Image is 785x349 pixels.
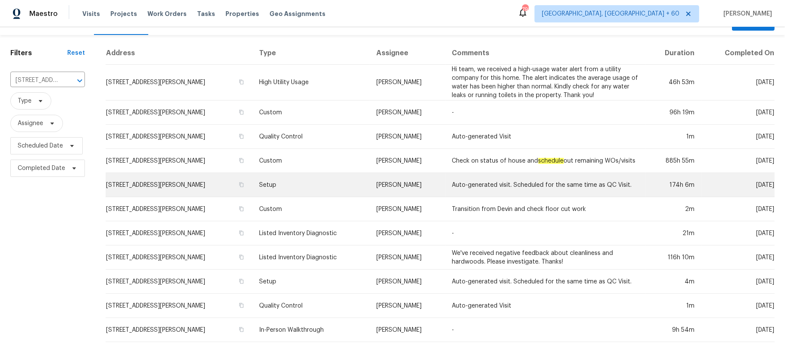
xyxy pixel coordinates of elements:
td: [DATE] [702,294,775,318]
span: Visits [82,9,100,18]
td: [DATE] [702,221,775,245]
td: [PERSON_NAME] [369,221,445,245]
td: Listed Inventory Diagnostic [252,221,369,245]
button: Copy Address [238,181,245,189]
td: [STREET_ADDRESS][PERSON_NAME] [106,221,252,245]
button: Open [74,75,86,87]
th: Duration [646,42,702,65]
td: [PERSON_NAME] [369,125,445,149]
em: schedule [538,158,564,164]
td: In-Person Walkthrough [252,318,369,342]
td: Auto-generated visit. Scheduled for the same time as QC Visit. [445,173,646,197]
td: - [445,318,646,342]
td: [STREET_ADDRESS][PERSON_NAME] [106,101,252,125]
td: Custom [252,101,369,125]
td: Check on status of house and out remaining WOs/visits [445,149,646,173]
span: Work Orders [147,9,187,18]
td: 116h 10m [646,245,702,270]
td: Hi team, we received a high-usage water alert from a utility company for this home. The alert ind... [445,65,646,101]
td: Auto-generated Visit [445,294,646,318]
button: Copy Address [238,205,245,213]
td: Setup [252,270,369,294]
td: [STREET_ADDRESS][PERSON_NAME] [106,65,252,101]
td: 1m [646,294,702,318]
td: Quality Control [252,125,369,149]
td: [PERSON_NAME] [369,101,445,125]
span: Completed Date [18,164,65,173]
td: [DATE] [702,125,775,149]
td: - [445,101,646,125]
th: Type [252,42,369,65]
button: Copy Address [238,229,245,237]
td: [STREET_ADDRESS][PERSON_NAME] [106,294,252,318]
input: Search for an address... [10,74,61,87]
td: Listed Inventory Diagnostic [252,245,369,270]
td: [DATE] [702,245,775,270]
td: 46h 53m [646,65,702,101]
td: High Utility Usage [252,65,369,101]
td: [DATE] [702,65,775,101]
td: [DATE] [702,197,775,221]
td: [STREET_ADDRESS][PERSON_NAME] [106,270,252,294]
h1: Filters [10,49,67,57]
td: 4m [646,270,702,294]
span: [GEOGRAPHIC_DATA], [GEOGRAPHIC_DATA] + 60 [542,9,679,18]
div: Reset [67,49,85,57]
button: Copy Address [238,326,245,333]
button: Copy Address [238,157,245,164]
td: We've received negative feedback about cleanliness and hardwoods. Please investigate. Thanks! [445,245,646,270]
span: Assignee [18,119,43,128]
span: Scheduled Date [18,141,63,150]
th: Address [106,42,252,65]
td: [DATE] [702,149,775,173]
td: 1m [646,125,702,149]
td: Transition from Devin and check floor cut work [445,197,646,221]
button: Copy Address [238,277,245,285]
td: [STREET_ADDRESS][PERSON_NAME] [106,318,252,342]
td: [PERSON_NAME] [369,294,445,318]
button: Copy Address [238,132,245,140]
td: [DATE] [702,318,775,342]
td: [STREET_ADDRESS][PERSON_NAME] [106,125,252,149]
span: Maestro [29,9,58,18]
td: Setup [252,173,369,197]
td: [PERSON_NAME] [369,173,445,197]
td: Auto-generated visit. Scheduled for the same time as QC Visit. [445,270,646,294]
td: 174h 6m [646,173,702,197]
span: Tasks [197,11,215,17]
button: Copy Address [238,253,245,261]
td: - [445,221,646,245]
button: Copy Address [238,108,245,116]
td: Quality Control [252,294,369,318]
button: Copy Address [238,78,245,86]
td: [PERSON_NAME] [369,149,445,173]
td: [PERSON_NAME] [369,65,445,101]
td: Custom [252,197,369,221]
td: [DATE] [702,270,775,294]
td: [PERSON_NAME] [369,197,445,221]
td: [DATE] [702,101,775,125]
th: Comments [445,42,646,65]
td: 2m [646,197,702,221]
span: [PERSON_NAME] [720,9,772,18]
td: 96h 19m [646,101,702,125]
td: 885h 55m [646,149,702,173]
td: 21m [646,221,702,245]
button: Copy Address [238,302,245,309]
td: [STREET_ADDRESS][PERSON_NAME] [106,173,252,197]
td: Auto-generated Visit [445,125,646,149]
span: Projects [110,9,137,18]
td: [DATE] [702,173,775,197]
span: Geo Assignments [269,9,325,18]
th: Assignee [369,42,445,65]
th: Completed On [702,42,775,65]
td: [STREET_ADDRESS][PERSON_NAME] [106,197,252,221]
td: [PERSON_NAME] [369,245,445,270]
td: Custom [252,149,369,173]
td: [PERSON_NAME] [369,318,445,342]
span: Type [18,97,31,105]
td: [STREET_ADDRESS][PERSON_NAME] [106,245,252,270]
span: Properties [225,9,259,18]
td: 9h 54m [646,318,702,342]
td: [PERSON_NAME] [369,270,445,294]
